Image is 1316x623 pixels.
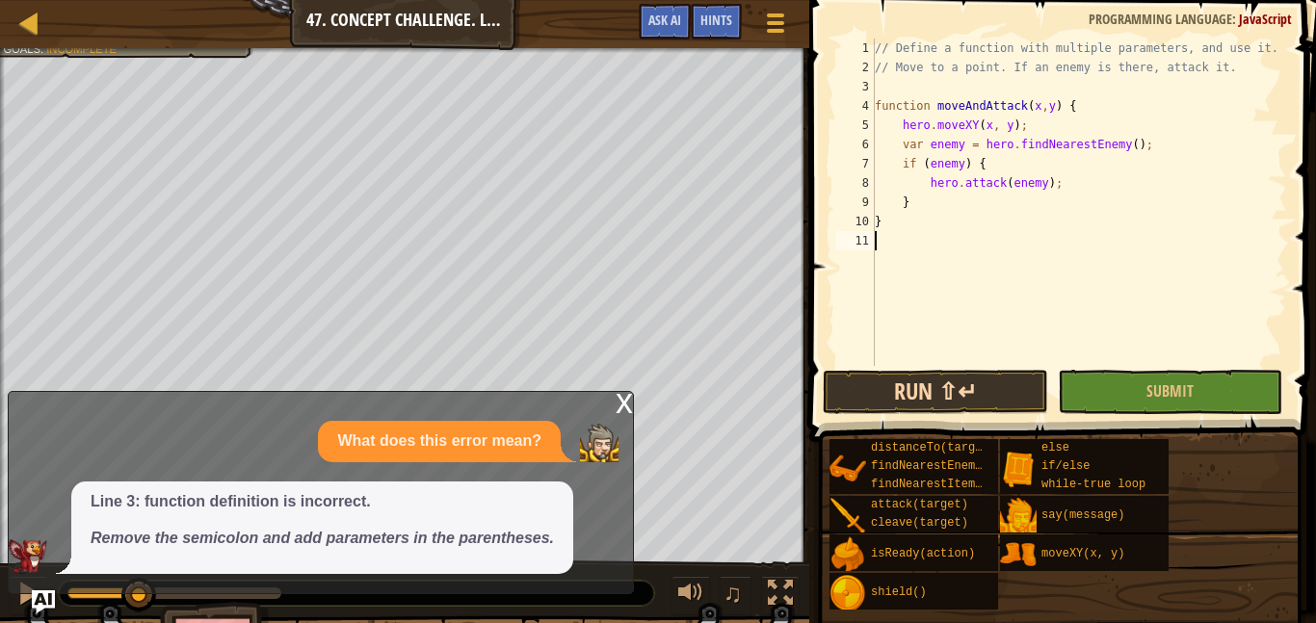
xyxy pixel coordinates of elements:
[1239,10,1292,28] span: JavaScript
[836,116,875,135] div: 5
[836,231,875,250] div: 11
[337,430,541,453] p: What does this error mean?
[871,459,996,473] span: findNearestEnemy()
[836,173,875,193] div: 8
[836,154,875,173] div: 7
[761,576,800,615] button: Toggle fullscreen
[871,547,975,560] span: isReady(action)
[616,392,633,411] div: x
[836,135,875,154] div: 6
[1146,380,1194,402] span: Submit
[1041,508,1124,522] span: say(message)
[1000,536,1037,573] img: portrait.png
[871,498,968,511] span: attack(target)
[836,39,875,58] div: 1
[91,530,554,546] em: Remove the semicolon and add parameters in the parentheses.
[639,4,691,39] button: Ask AI
[836,58,875,77] div: 2
[871,441,996,454] span: distanceTo(target)
[1041,441,1069,454] span: else
[836,96,875,116] div: 4
[751,4,800,49] button: Show game menu
[836,77,875,96] div: 3
[871,516,968,530] span: cleave(target)
[829,536,866,573] img: portrait.png
[91,491,554,513] p: Line 3: function definition is incorrect.
[1232,10,1239,28] span: :
[9,539,47,574] img: AI
[829,575,866,611] img: portrait.png
[836,193,875,212] div: 9
[1041,459,1090,473] span: if/else
[823,370,1047,414] button: Run ⇧↵
[1000,498,1037,534] img: portrait.png
[829,498,866,534] img: portrait.png
[32,590,55,613] button: Ask AI
[836,212,875,231] div: 10
[700,11,732,29] span: Hints
[1041,547,1124,560] span: moveXY(x, y)
[871,585,927,599] span: shield()
[1089,10,1232,28] span: Programming language
[648,11,681,29] span: Ask AI
[580,424,619,462] img: Player
[871,478,988,491] span: findNearestItem()
[10,576,48,615] button: Ctrl + P: Pause
[724,579,743,608] span: ♫
[829,451,866,487] img: portrait.png
[1041,478,1145,491] span: while-true loop
[1058,370,1282,414] button: Submit
[671,576,710,615] button: Adjust volume
[1000,451,1037,487] img: portrait.png
[720,576,752,615] button: ♫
